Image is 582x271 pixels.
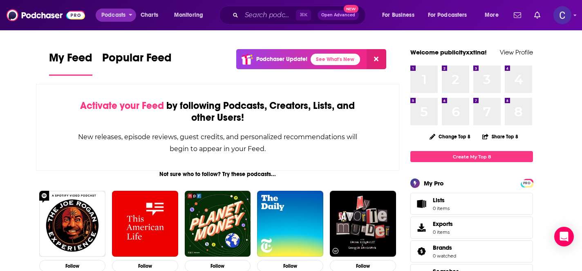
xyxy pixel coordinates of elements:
[413,246,430,257] a: Brands
[49,51,92,70] span: My Feed
[433,220,453,228] span: Exports
[433,196,450,204] span: Lists
[479,9,509,22] button: open menu
[174,9,203,21] span: Monitoring
[428,9,467,21] span: For Podcasters
[185,191,251,257] img: Planet Money
[424,179,444,187] div: My Pro
[227,6,374,25] div: Search podcasts, credits, & more...
[321,13,355,17] span: Open Advanced
[413,222,430,233] span: Exports
[553,6,571,24] button: Show profile menu
[553,6,571,24] span: Logged in as publicityxxtina
[36,171,399,178] div: Not sure who to follow? Try these podcasts...
[500,48,533,56] a: View Profile
[135,9,163,22] a: Charts
[96,9,136,22] button: open menu
[485,9,499,21] span: More
[318,10,359,20] button: Open AdvancedNew
[382,9,414,21] span: For Business
[330,191,396,257] img: My Favorite Murder with Karen Kilgariff and Georgia Hardstark
[410,240,533,262] span: Brands
[410,48,487,56] a: Welcome publicityxxtina!
[256,56,307,63] p: Podchaser Update!
[101,9,125,21] span: Podcasts
[7,7,85,23] img: Podchaser - Follow, Share and Rate Podcasts
[296,10,311,20] span: ⌘ K
[433,206,450,211] span: 0 items
[433,253,456,259] a: 0 watched
[410,151,533,162] a: Create My Top 8
[344,5,358,13] span: New
[433,244,452,251] span: Brands
[413,198,430,210] span: Lists
[141,9,158,21] span: Charts
[425,131,475,142] button: Change Top 8
[49,51,92,76] a: My Feed
[242,9,296,22] input: Search podcasts, credits, & more...
[102,51,172,76] a: Popular Feed
[554,227,574,246] div: Open Intercom Messenger
[423,9,479,22] button: open menu
[77,100,358,124] div: by following Podcasts, Creators, Lists, and other Users!
[376,9,425,22] button: open menu
[168,9,214,22] button: open menu
[39,191,105,257] img: The Joe Rogan Experience
[410,217,533,239] a: Exports
[433,196,445,204] span: Lists
[410,193,533,215] a: Lists
[433,244,456,251] a: Brands
[77,131,358,155] div: New releases, episode reviews, guest credits, and personalized recommendations will begin to appe...
[531,8,544,22] a: Show notifications dropdown
[80,99,164,112] span: Activate your Feed
[257,191,323,257] img: The Daily
[112,191,178,257] img: This American Life
[482,129,519,145] button: Share Top 8
[102,51,172,70] span: Popular Feed
[553,6,571,24] img: User Profile
[510,8,524,22] a: Show notifications dropdown
[522,180,532,186] a: PRO
[433,229,453,235] span: 0 items
[311,54,360,65] a: See What's New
